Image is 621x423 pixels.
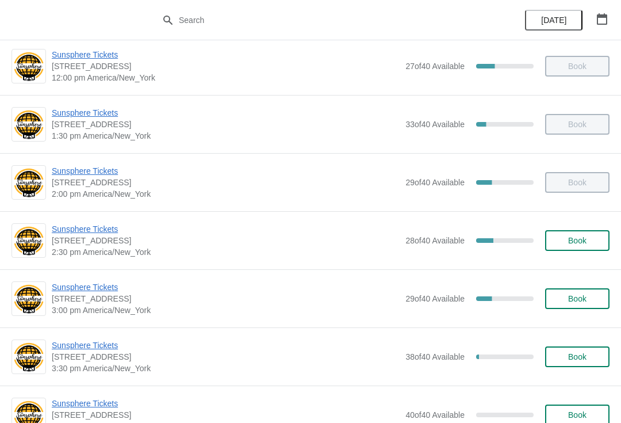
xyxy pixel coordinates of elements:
[545,288,609,309] button: Book
[52,177,400,188] span: [STREET_ADDRESS]
[405,236,465,245] span: 28 of 40 Available
[568,236,586,245] span: Book
[525,10,582,31] button: [DATE]
[52,188,400,200] span: 2:00 pm America/New_York
[568,410,586,420] span: Book
[541,16,566,25] span: [DATE]
[52,293,400,304] span: [STREET_ADDRESS]
[545,346,609,367] button: Book
[52,107,400,119] span: Sunsphere Tickets
[52,235,400,246] span: [STREET_ADDRESS]
[52,223,400,235] span: Sunsphere Tickets
[52,340,400,351] span: Sunsphere Tickets
[12,51,45,82] img: Sunsphere Tickets | 810 Clinch Avenue, Knoxville, TN, USA | 12:00 pm America/New_York
[405,294,465,303] span: 29 of 40 Available
[52,165,400,177] span: Sunsphere Tickets
[12,167,45,199] img: Sunsphere Tickets | 810 Clinch Avenue, Knoxville, TN, USA | 2:00 pm America/New_York
[12,109,45,140] img: Sunsphere Tickets | 810 Clinch Avenue, Knoxville, TN, USA | 1:30 pm America/New_York
[52,119,400,130] span: [STREET_ADDRESS]
[52,304,400,316] span: 3:00 pm America/New_York
[52,49,400,60] span: Sunsphere Tickets
[545,230,609,251] button: Book
[52,363,400,374] span: 3:30 pm America/New_York
[178,10,466,31] input: Search
[12,283,45,315] img: Sunsphere Tickets | 810 Clinch Avenue, Knoxville, TN, USA | 3:00 pm America/New_York
[405,352,465,361] span: 38 of 40 Available
[568,352,586,361] span: Book
[568,294,586,303] span: Book
[405,120,465,129] span: 33 of 40 Available
[52,351,400,363] span: [STREET_ADDRESS]
[405,178,465,187] span: 29 of 40 Available
[52,398,400,409] span: Sunsphere Tickets
[52,130,400,142] span: 1:30 pm America/New_York
[405,410,465,420] span: 40 of 40 Available
[52,72,400,83] span: 12:00 pm America/New_York
[12,225,45,257] img: Sunsphere Tickets | 810 Clinch Avenue, Knoxville, TN, USA | 2:30 pm America/New_York
[12,341,45,373] img: Sunsphere Tickets | 810 Clinch Avenue, Knoxville, TN, USA | 3:30 pm America/New_York
[405,62,465,71] span: 27 of 40 Available
[52,60,400,72] span: [STREET_ADDRESS]
[52,281,400,293] span: Sunsphere Tickets
[52,409,400,421] span: [STREET_ADDRESS]
[52,246,400,258] span: 2:30 pm America/New_York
